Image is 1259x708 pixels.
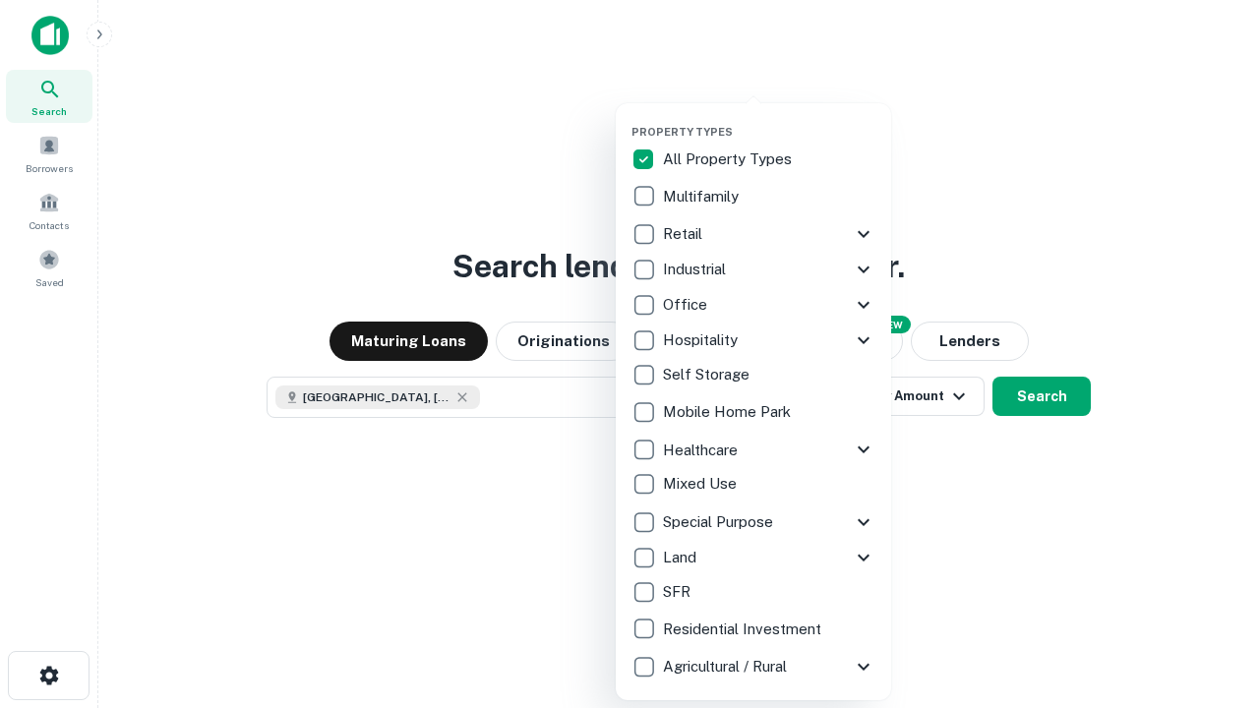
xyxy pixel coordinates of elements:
p: Healthcare [663,439,742,462]
p: Special Purpose [663,510,777,534]
p: Hospitality [663,328,742,352]
p: Mixed Use [663,472,741,496]
p: Residential Investment [663,618,825,641]
p: SFR [663,580,694,604]
div: Office [631,287,875,323]
p: Office [663,293,711,317]
div: Agricultural / Rural [631,649,875,684]
p: All Property Types [663,147,796,171]
div: Land [631,540,875,575]
div: Retail [631,216,875,252]
p: Retail [663,222,706,246]
p: Land [663,546,700,569]
span: Property Types [631,126,733,138]
div: Healthcare [631,432,875,467]
p: Multifamily [663,185,743,208]
div: Special Purpose [631,504,875,540]
p: Mobile Home Park [663,400,795,424]
iframe: Chat Widget [1161,551,1259,645]
div: Industrial [631,252,875,287]
p: Self Storage [663,363,753,386]
p: Agricultural / Rural [663,655,791,678]
div: Hospitality [631,323,875,358]
p: Industrial [663,258,730,281]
